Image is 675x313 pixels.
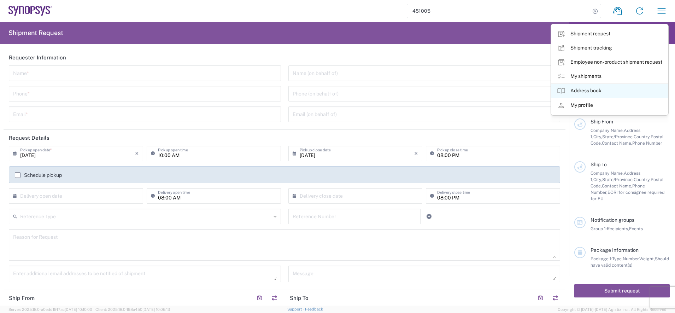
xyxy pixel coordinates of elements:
[634,134,651,139] span: Country,
[65,307,92,312] span: [DATE] 10:10:00
[591,128,624,133] span: Company Name,
[593,177,602,182] span: City,
[602,134,634,139] span: State/Province,
[551,84,668,98] a: Address book
[551,55,668,69] a: Employee non-product shipment request
[15,172,62,178] label: Schedule pickup
[95,307,170,312] span: Client: 2025.18.0-198a450
[612,256,623,261] span: Type,
[8,307,92,312] span: Server: 2025.18.0-a0edd1917ac
[135,148,139,159] i: ×
[287,307,305,311] a: Support
[414,148,418,159] i: ×
[8,29,63,37] h2: Shipment Request
[602,140,632,146] span: Contact Name,
[591,217,634,223] span: Notification groups
[407,4,590,18] input: Shipment, tracking or reference number
[591,226,607,231] span: Group 1:
[623,256,639,261] span: Number,
[634,177,651,182] span: Country,
[551,41,668,55] a: Shipment tracking
[424,211,434,221] a: Add Reference
[629,226,643,231] span: Events
[305,307,323,311] a: Feedback
[551,69,668,83] a: My shipments
[591,247,639,253] span: Package Information
[607,226,629,231] span: Recipients,
[591,170,624,176] span: Company Name,
[142,307,170,312] span: [DATE] 10:06:13
[574,284,670,297] button: Submit request
[632,140,662,146] span: Phone Number
[9,295,35,302] h2: Ship From
[591,119,613,124] span: Ship From
[551,98,668,112] a: My profile
[602,183,632,189] span: Contact Name,
[591,190,664,201] span: EORI for consignee required for EU
[9,134,49,141] h2: Request Details
[551,27,668,41] a: Shipment request
[290,295,309,302] h2: Ship To
[602,177,634,182] span: State/Province,
[558,306,667,313] span: Copyright © [DATE]-[DATE] Agistix Inc., All Rights Reserved
[639,256,655,261] span: Weight,
[591,162,607,167] span: Ship To
[9,54,66,61] h2: Requester Information
[591,256,612,261] span: Package 1:
[593,134,602,139] span: City,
